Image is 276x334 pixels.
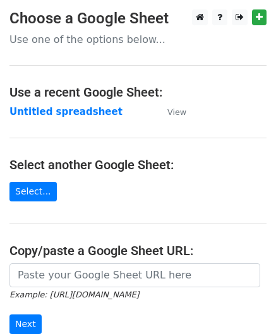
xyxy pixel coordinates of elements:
h3: Choose a Google Sheet [9,9,267,28]
a: Select... [9,182,57,201]
h4: Select another Google Sheet: [9,157,267,172]
input: Next [9,314,42,334]
p: Use one of the options below... [9,33,267,46]
small: Example: [URL][DOMAIN_NAME] [9,290,139,299]
small: View [167,107,186,117]
input: Paste your Google Sheet URL here [9,263,260,287]
a: Untitled spreadsheet [9,106,123,117]
h4: Use a recent Google Sheet: [9,85,267,100]
h4: Copy/paste a Google Sheet URL: [9,243,267,258]
a: View [155,106,186,117]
